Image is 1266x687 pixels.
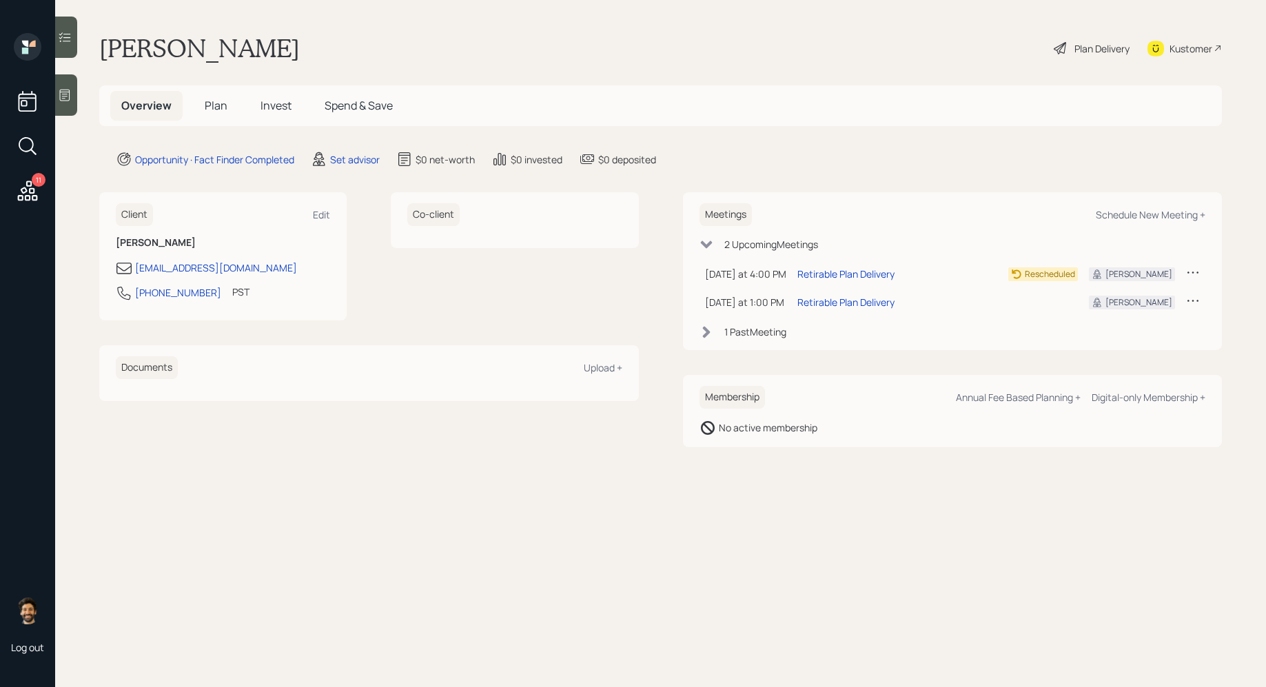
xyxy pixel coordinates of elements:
div: [PHONE_NUMBER] [135,285,221,300]
div: $0 invested [511,152,562,167]
div: Kustomer [1170,41,1212,56]
div: Opportunity · Fact Finder Completed [135,152,294,167]
div: [DATE] at 1:00 PM [705,295,786,309]
div: Rescheduled [1025,268,1075,280]
h6: [PERSON_NAME] [116,237,330,249]
div: Retirable Plan Delivery [797,267,895,281]
h6: Membership [700,386,765,409]
div: 1 Past Meeting [724,325,786,339]
h1: [PERSON_NAME] [99,33,300,63]
div: [EMAIL_ADDRESS][DOMAIN_NAME] [135,260,297,275]
div: Retirable Plan Delivery [797,295,895,309]
div: PST [232,285,249,299]
h6: Client [116,203,153,226]
div: Edit [313,208,330,221]
h6: Meetings [700,203,752,226]
div: Set advisor [330,152,380,167]
div: $0 net-worth [416,152,475,167]
div: [PERSON_NAME] [1105,296,1172,309]
div: Log out [11,641,44,654]
div: No active membership [719,420,817,435]
div: [PERSON_NAME] [1105,268,1172,280]
div: Annual Fee Based Planning + [956,391,1081,404]
span: Overview [121,98,172,113]
div: Digital-only Membership + [1092,391,1205,404]
div: 2 Upcoming Meeting s [724,237,818,252]
div: Schedule New Meeting + [1096,208,1205,221]
h6: Documents [116,356,178,379]
div: Plan Delivery [1074,41,1130,56]
span: Plan [205,98,227,113]
h6: Co-client [407,203,460,226]
span: Spend & Save [325,98,393,113]
div: Upload + [584,361,622,374]
img: eric-schwartz-headshot.png [14,597,41,624]
div: $0 deposited [598,152,656,167]
span: Invest [261,98,292,113]
div: 11 [32,173,45,187]
div: [DATE] at 4:00 PM [705,267,786,281]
